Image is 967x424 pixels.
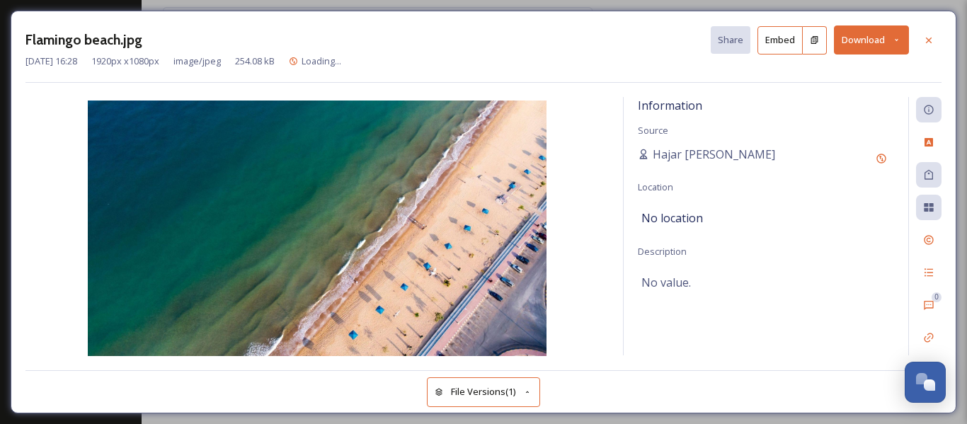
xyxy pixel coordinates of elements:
span: Location [638,181,673,193]
span: Source [638,124,668,137]
span: No location [641,210,703,227]
h3: Flamingo beach.jpg [25,30,142,50]
button: Share [711,26,750,54]
span: 254.08 kB [235,55,275,68]
span: Hajar [PERSON_NAME] [653,146,775,163]
span: Description [638,245,687,258]
span: Information [638,98,702,113]
img: 7EE8E781-C522-473C-8DEFAA9786900B7A.jpg [25,101,609,359]
button: Embed [757,26,803,55]
span: [DATE] 16:28 [25,55,77,68]
button: Download [834,25,909,55]
span: No value. [641,274,691,291]
span: image/jpeg [173,55,221,68]
span: Loading... [302,55,341,67]
button: File Versions(1) [427,377,540,406]
button: Open Chat [905,362,946,403]
div: 0 [932,292,942,302]
span: 1920 px x 1080 px [91,55,159,68]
